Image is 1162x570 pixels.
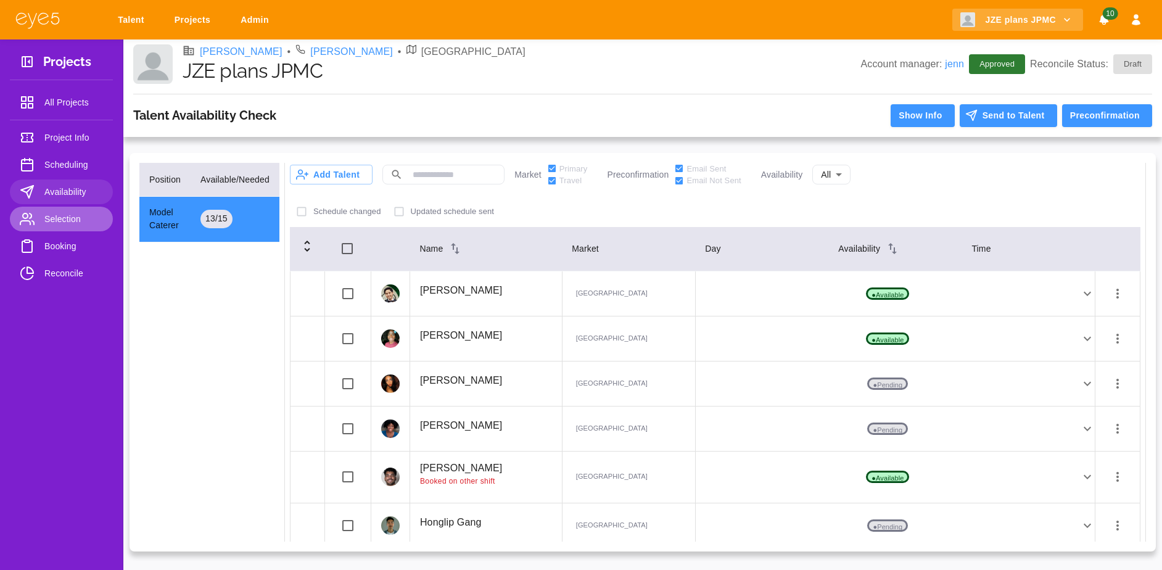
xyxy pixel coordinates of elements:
div: All [812,162,851,188]
button: Send to Talent [960,104,1057,127]
span: Primary [559,163,588,175]
span: Email Sent [686,163,726,175]
p: Updated schedule sent [411,205,495,218]
span: 10 [1102,7,1118,20]
p: ● Pending [867,378,908,390]
img: eye5 [15,11,60,29]
p: [GEOGRAPHIC_DATA] [572,471,651,483]
th: Time [962,226,1095,271]
div: Availability [838,241,952,256]
div: 13 / 15 [200,210,233,228]
p: [GEOGRAPHIC_DATA] [572,378,651,390]
a: All Projects [10,90,113,115]
p: [PERSON_NAME] [420,373,503,388]
span: Scheduling [44,157,103,172]
span: Travel [559,175,582,187]
th: Available/Needed [191,163,279,197]
a: Talent [110,9,157,31]
p: [PERSON_NAME] [420,328,503,343]
td: Model Caterer [139,196,191,242]
div: ●Available [696,331,1095,346]
a: Availability [10,180,113,204]
p: ● Available [866,471,909,483]
img: Client logo [960,12,975,27]
button: Show Info [891,104,954,127]
p: [PERSON_NAME] [420,283,503,298]
img: profile_picture [381,419,400,438]
p: ● Pending [867,423,908,435]
li: • [398,44,402,59]
div: ●Pending [696,518,1095,533]
p: [GEOGRAPHIC_DATA] [572,423,651,435]
th: Market [562,226,695,271]
a: Admin [233,9,281,31]
span: Availability [44,184,103,199]
a: [PERSON_NAME] [310,44,393,59]
span: Booked on other shift [420,476,552,488]
img: Client logo [133,44,173,84]
p: [GEOGRAPHIC_DATA] [421,44,525,59]
a: Selection [10,207,113,231]
a: Project Info [10,125,113,150]
p: Market [514,168,542,181]
h3: Projects [43,54,91,73]
img: profile_picture [381,516,400,535]
p: Reconcile Status: [1030,54,1152,74]
img: profile_picture [381,468,400,486]
th: Day [695,226,828,271]
div: ●Available [696,286,1095,301]
div: ●Available [696,469,1095,484]
a: jenn [945,59,964,69]
span: Reconcile [44,266,103,281]
span: Project Info [44,130,103,145]
button: Notifications [1093,9,1115,31]
p: [GEOGRAPHIC_DATA] [572,519,651,532]
span: All Projects [44,95,103,110]
a: Scheduling [10,152,113,177]
p: [GEOGRAPHIC_DATA] [572,287,651,300]
a: [PERSON_NAME] [200,44,282,59]
img: profile_picture [381,329,400,348]
h3: Talent Availability Check [133,108,276,123]
p: Honglip Gang [420,515,482,530]
div: ●Pending [696,376,1095,391]
p: ● Available [866,287,909,300]
p: [GEOGRAPHIC_DATA] [572,332,651,345]
p: [PERSON_NAME] [420,418,503,433]
span: Draft [1116,58,1149,70]
img: profile_picture [381,374,400,393]
a: Reconcile [10,261,113,286]
span: Approved [972,58,1022,70]
p: ● Pending [867,519,908,532]
button: Preconfirmation [1062,104,1152,127]
p: Preconfirmation [607,168,669,181]
p: Schedule changed [313,205,381,218]
li: • [287,44,291,59]
h1: JZE plans JPMC [183,59,860,83]
span: Email Not Sent [686,175,741,187]
p: Availability [761,168,802,181]
p: ● Available [866,332,909,345]
p: Account manager: [860,57,964,72]
span: Selection [44,212,103,226]
a: Projects [167,9,223,31]
p: [PERSON_NAME] [420,461,503,476]
img: profile_picture [381,284,400,303]
button: Add Talent [290,165,373,184]
a: Booking [10,234,113,258]
button: JZE plans JPMC [952,9,1083,31]
span: Booking [44,239,103,254]
div: Name [419,241,552,256]
div: ●Pending [696,421,1095,436]
th: Position [139,163,191,197]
